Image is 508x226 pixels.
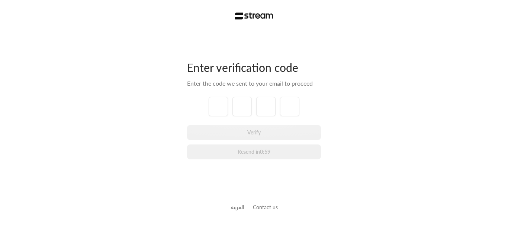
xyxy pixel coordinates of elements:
img: Stream Logo [235,12,273,20]
div: Enter the code we sent to your email to proceed [187,79,321,88]
a: Contact us [253,204,278,210]
button: Contact us [253,203,278,211]
a: العربية [231,200,244,214]
div: Enter verification code [187,60,321,74]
